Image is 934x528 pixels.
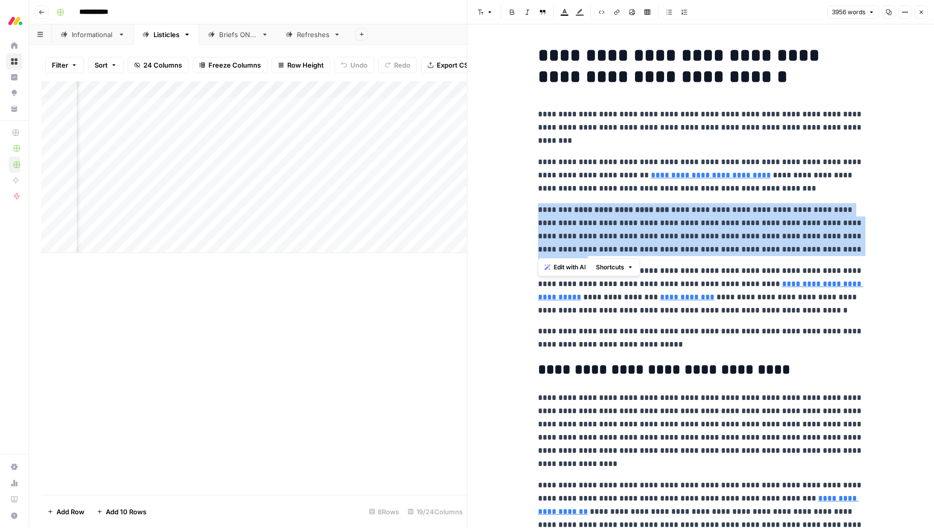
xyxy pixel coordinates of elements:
[41,504,91,520] button: Add Row
[95,60,108,70] span: Sort
[6,101,22,117] a: Your Data
[596,263,624,272] span: Shortcuts
[6,8,22,34] button: Workspace: Monday.com
[6,69,22,85] a: Insights
[827,6,879,19] button: 3956 words
[378,57,417,73] button: Redo
[832,8,865,17] span: 3956 words
[6,475,22,491] a: Usage
[540,261,590,274] button: Edit with AI
[143,60,182,70] span: 24 Columns
[335,57,374,73] button: Undo
[45,57,84,73] button: Filter
[91,504,153,520] button: Add 10 Rows
[193,57,267,73] button: Freeze Columns
[437,60,473,70] span: Export CSV
[592,261,638,274] button: Shortcuts
[6,491,22,508] a: Learning Hub
[297,29,329,40] div: Refreshes
[6,38,22,54] a: Home
[6,53,22,70] a: Browse
[219,29,257,40] div: Briefs ONLY
[365,504,404,520] div: 8 Rows
[272,57,330,73] button: Row Height
[72,29,114,40] div: Informational
[287,60,324,70] span: Row Height
[6,12,24,30] img: Monday.com Logo
[88,57,124,73] button: Sort
[6,85,22,101] a: Opportunities
[394,60,410,70] span: Redo
[52,24,134,45] a: Informational
[277,24,349,45] a: Refreshes
[106,507,146,517] span: Add 10 Rows
[350,60,368,70] span: Undo
[208,60,261,70] span: Freeze Columns
[134,24,199,45] a: Listicles
[6,508,22,524] button: Help + Support
[154,29,179,40] div: Listicles
[52,60,68,70] span: Filter
[128,57,189,73] button: 24 Columns
[404,504,467,520] div: 19/24 Columns
[6,459,22,475] a: Settings
[199,24,277,45] a: Briefs ONLY
[56,507,84,517] span: Add Row
[554,263,586,272] span: Edit with AI
[421,57,479,73] button: Export CSV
